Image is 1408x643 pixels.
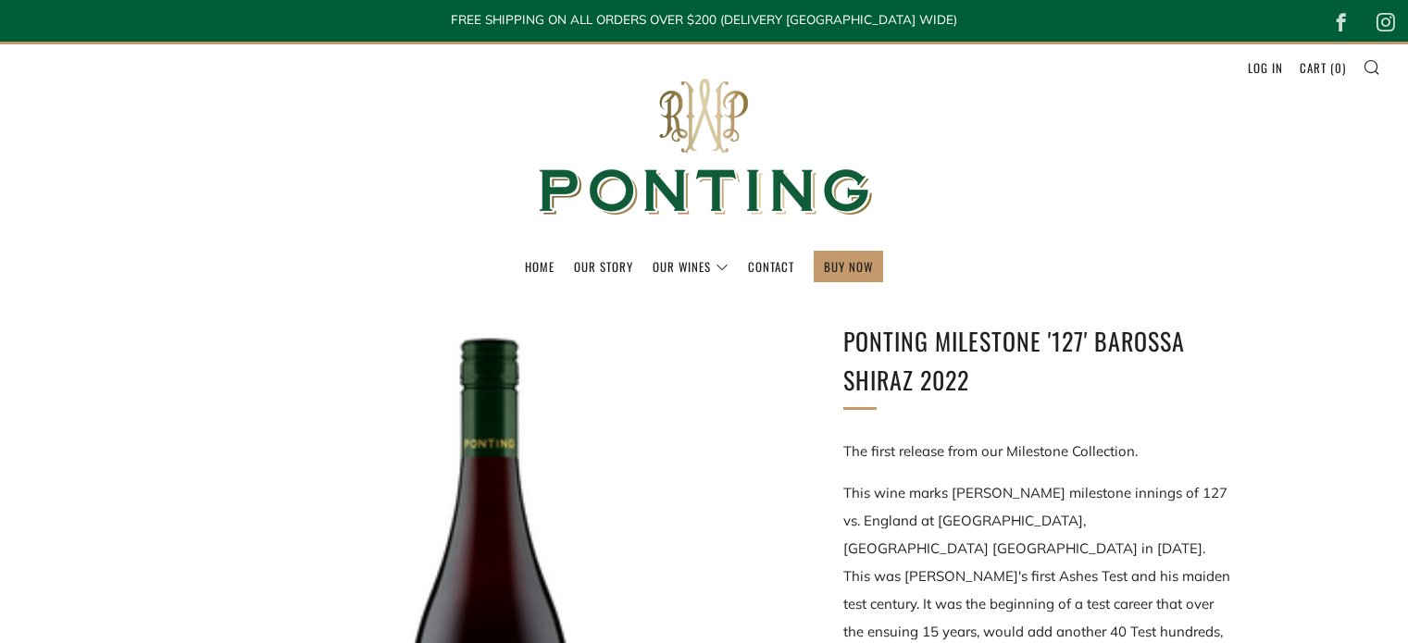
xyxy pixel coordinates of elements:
a: Cart (0) [1300,53,1346,82]
img: Ponting Wines [519,44,890,251]
a: Log in [1248,53,1283,82]
span: 0 [1335,58,1342,77]
a: Our Story [574,252,633,281]
a: Our Wines [653,252,729,281]
h1: Ponting Milestone '127' Barossa Shiraz 2022 [843,322,1232,399]
a: Home [525,252,554,281]
a: BUY NOW [824,252,873,281]
a: Contact [748,252,794,281]
p: The first release from our Milestone Collection. [843,438,1232,465]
